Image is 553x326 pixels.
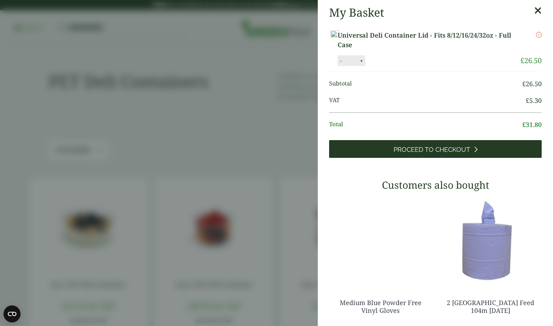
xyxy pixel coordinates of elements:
span: VAT [329,96,526,105]
a: 2 [GEOGRAPHIC_DATA] Feed 104m [DATE] [447,298,534,315]
a: Remove this item [536,31,542,39]
button: Open CMP widget [4,305,21,322]
a: Universal Deli Container Lid - Fits 8/12/16/24/32oz - Full Case [338,31,520,50]
button: - [338,58,344,64]
span: £ [522,120,526,129]
bdi: 26.50 [520,56,542,65]
h3: Customers also bought [329,179,542,191]
bdi: 26.50 [522,79,542,88]
a: Medium Blue Powder Free Vinyl Gloves [340,298,422,315]
bdi: 31.80 [522,120,542,129]
span: Subtotal [329,79,522,89]
bdi: 5.30 [526,96,542,105]
img: 3630017-2-Ply-Blue-Centre-Feed-104m [439,196,542,285]
span: Proceed to Checkout [394,146,470,154]
button: + [358,58,365,64]
a: Proceed to Checkout [329,140,542,158]
span: £ [526,96,529,105]
span: £ [522,79,526,88]
span: Total [329,120,522,129]
span: £ [520,56,524,65]
h2: My Basket [329,6,384,19]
